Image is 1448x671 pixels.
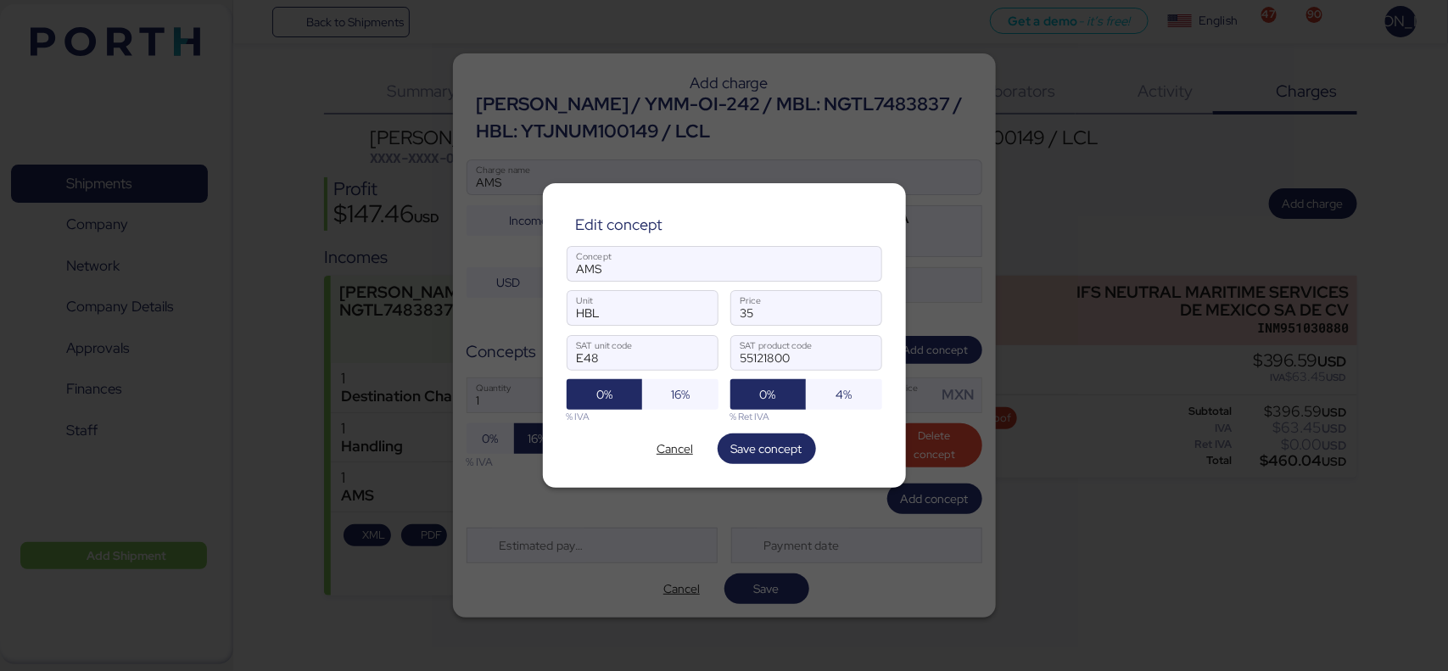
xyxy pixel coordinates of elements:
div: Edit concept [575,217,663,232]
span: 16% [671,384,690,405]
span: 0% [596,384,612,405]
button: 0% [567,379,643,410]
div: % Ret IVA [730,410,882,424]
button: 16% [642,379,718,410]
button: Save concept [718,433,816,464]
input: SAT product code [731,336,881,370]
div: % IVA [567,410,718,424]
span: 4% [836,384,852,405]
input: Concept [567,247,881,281]
input: SAT unit code [567,336,718,370]
span: Save concept [731,439,802,459]
input: Price [731,291,881,325]
button: 0% [730,379,807,410]
button: Cancel [633,433,718,464]
input: Unit [567,291,718,325]
button: 4% [806,379,882,410]
span: 0% [760,384,776,405]
span: Cancel [657,439,693,459]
